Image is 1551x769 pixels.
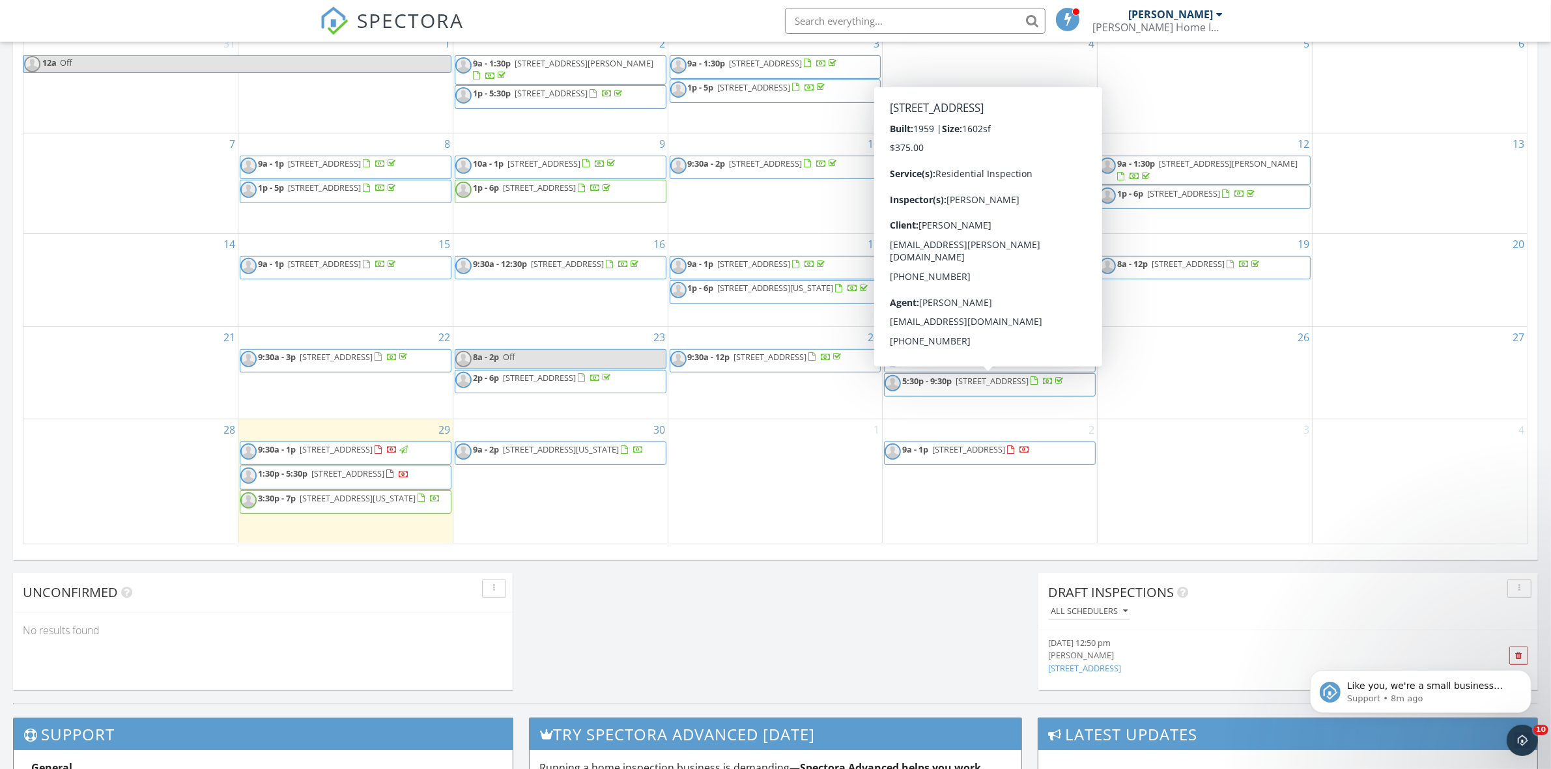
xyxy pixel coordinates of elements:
[221,234,238,255] a: Go to September 14, 2025
[902,258,940,270] span: 9:30a - 2p
[455,372,472,388] img: default-user-f0147aede5fd5fa78ca7ade42f37bd4542148d508eef1c3d3ea960f66861d68b.jpg
[473,57,653,81] a: 9a - 1:30p [STREET_ADDRESS][PERSON_NAME]
[221,419,238,440] a: Go to September 28, 2025
[455,351,472,367] img: default-user-f0147aede5fd5fa78ca7ade42f37bd4542148d508eef1c3d3ea960f66861d68b.jpg
[455,182,472,198] img: default-user-f0147aede5fd5fa78ca7ade42f37bd4542148d508eef1c3d3ea960f66861d68b.jpg
[453,326,668,419] td: Go to September 23, 2025
[530,718,1021,750] h3: Try spectora advanced [DATE]
[14,718,513,750] h3: Support
[240,156,451,179] a: 9a - 1p [STREET_ADDRESS]
[453,234,668,327] td: Go to September 16, 2025
[436,419,453,440] a: Go to September 29, 2025
[902,375,952,387] span: 5:30p - 9:30p
[240,441,451,465] a: 9:30a - 1p [STREET_ADDRESS]
[670,351,687,367] img: default-user-f0147aede5fd5fa78ca7ade42f37bd4542148d508eef1c3d3ea960f66861d68b.jpg
[1510,133,1527,154] a: Go to September 13, 2025
[1038,718,1537,750] h3: Latest Updates
[473,443,499,455] span: 9a - 2p
[932,443,1005,455] span: [STREET_ADDRESS]
[1086,419,1097,440] a: Go to October 2, 2025
[507,158,580,169] span: [STREET_ADDRESS]
[473,258,641,270] a: 9:30a - 12:30p [STREET_ADDRESS]
[885,443,901,460] img: default-user-f0147aede5fd5fa78ca7ade42f37bd4542148d508eef1c3d3ea960f66861d68b.jpg
[238,326,453,419] td: Go to September 22, 2025
[455,258,472,274] img: default-user-f0147aede5fd5fa78ca7ade42f37bd4542148d508eef1c3d3ea960f66861d68b.jpg
[885,258,901,274] img: default-user-f0147aede5fd5fa78ca7ade42f37bd4542148d508eef1c3d3ea960f66861d68b.jpg
[258,158,284,169] span: 9a - 1p
[657,133,668,154] a: Go to September 9, 2025
[718,81,791,93] span: [STREET_ADDRESS]
[503,182,576,193] span: [STREET_ADDRESS]
[1117,188,1257,199] a: 1p - 6p [STREET_ADDRESS]
[23,33,238,133] td: Go to August 31, 2025
[258,258,398,270] a: 9a - 1p [STREET_ADDRESS]
[258,443,296,455] span: 9:30a - 1p
[23,419,238,543] td: Go to September 28, 2025
[258,182,284,193] span: 1p - 5p
[688,81,714,93] span: 1p - 5p
[902,351,1054,363] a: 9a - 1:30p [STREET_ADDRESS]
[670,81,687,98] img: default-user-f0147aede5fd5fa78ca7ade42f37bd4542148d508eef1c3d3ea960f66861d68b.jpg
[24,56,40,72] img: default-user-f0147aede5fd5fa78ca7ade42f37bd4542148d508eef1c3d3ea960f66861d68b.jpg
[944,258,1017,270] span: [STREET_ADDRESS]
[503,443,619,455] span: [STREET_ADDRESS][US_STATE]
[883,33,1098,133] td: Go to September 4, 2025
[1048,662,1121,674] a: [STREET_ADDRESS]
[718,258,791,270] span: [STREET_ADDRESS]
[688,57,726,69] span: 9a - 1:30p
[865,133,882,154] a: Go to September 10, 2025
[688,158,726,169] span: 9:30a - 2p
[670,55,881,79] a: 9a - 1:30p [STREET_ADDRESS]
[688,282,714,294] span: 1p - 6p
[1048,637,1448,675] a: [DATE] 12:50 pm [PERSON_NAME] [STREET_ADDRESS]
[670,258,687,274] img: default-user-f0147aede5fd5fa78ca7ade42f37bd4542148d508eef1c3d3ea960f66861d68b.jpg
[240,468,257,484] img: default-user-f0147aede5fd5fa78ca7ade42f37bd4542148d508eef1c3d3ea960f66861d68b.jpg
[688,351,844,363] a: 9:30a - 12p [STREET_ADDRESS]
[730,57,803,69] span: [STREET_ADDRESS]
[883,133,1098,233] td: Go to September 11, 2025
[730,158,803,169] span: [STREET_ADDRESS]
[1099,156,1311,185] a: 9a - 1:30p [STREET_ADDRESS][PERSON_NAME]
[258,182,398,193] a: 1p - 5p [STREET_ADDRESS]
[531,258,604,270] span: [STREET_ADDRESS]
[258,492,440,504] a: 3:30p - 7p [STREET_ADDRESS][US_STATE]
[240,492,257,509] img: default-user-f0147aede5fd5fa78ca7ade42f37bd4542148d508eef1c3d3ea960f66861d68b.jpg
[885,351,901,367] img: default-user-f0147aede5fd5fa78ca7ade42f37bd4542148d508eef1c3d3ea960f66861d68b.jpg
[258,351,410,363] a: 9:30a - 3p [STREET_ADDRESS]
[883,326,1098,419] td: Go to September 25, 2025
[240,466,451,489] a: 1:30p - 5:30p [STREET_ADDRESS]
[688,282,871,294] a: 1p - 6p [STREET_ADDRESS][US_STATE]
[1080,327,1097,348] a: Go to September 25, 2025
[238,419,453,543] td: Go to September 29, 2025
[473,182,613,193] a: 1p - 6p [STREET_ADDRESS]
[670,158,687,174] img: default-user-f0147aede5fd5fa78ca7ade42f37bd4542148d508eef1c3d3ea960f66861d68b.jpg
[688,81,828,93] a: 1p - 5p [STREET_ADDRESS]
[1099,256,1311,279] a: 8a - 12p [STREET_ADDRESS]
[902,443,1030,455] a: 9a - 1p [STREET_ADDRESS]
[670,79,881,103] a: 1p - 5p [STREET_ADDRESS]
[1516,419,1527,440] a: Go to October 4, 2025
[1507,725,1538,756] iframe: Intercom live chat
[1295,133,1312,154] a: Go to September 12, 2025
[1117,158,1298,182] a: 9a - 1:30p [STREET_ADDRESS][PERSON_NAME]
[885,158,901,174] img: default-user-f0147aede5fd5fa78ca7ade42f37bd4542148d508eef1c3d3ea960f66861d68b.jpg
[1301,33,1312,54] a: Go to September 5, 2025
[884,256,1096,279] a: 9:30a - 2p [STREET_ADDRESS]
[453,419,668,543] td: Go to September 30, 2025
[320,18,464,45] a: SPECTORA
[1533,725,1548,735] span: 10
[1159,158,1298,169] span: [STREET_ADDRESS][PERSON_NAME]
[670,282,687,298] img: default-user-f0147aede5fd5fa78ca7ade42f37bd4542148d508eef1c3d3ea960f66861d68b.jpg
[473,57,511,69] span: 9a - 1:30p
[23,133,238,233] td: Go to September 7, 2025
[1051,607,1128,616] div: All schedulers
[944,351,1017,363] span: [STREET_ADDRESS]
[1301,419,1312,440] a: Go to October 3, 2025
[42,56,57,72] span: 12a
[455,158,472,174] img: default-user-f0147aede5fd5fa78ca7ade42f37bd4542148d508eef1c3d3ea960f66861d68b.jpg
[651,419,668,440] a: Go to September 30, 2025
[1048,637,1448,649] div: [DATE] 12:50 pm
[60,57,72,68] span: Off
[240,180,451,203] a: 1p - 5p [STREET_ADDRESS]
